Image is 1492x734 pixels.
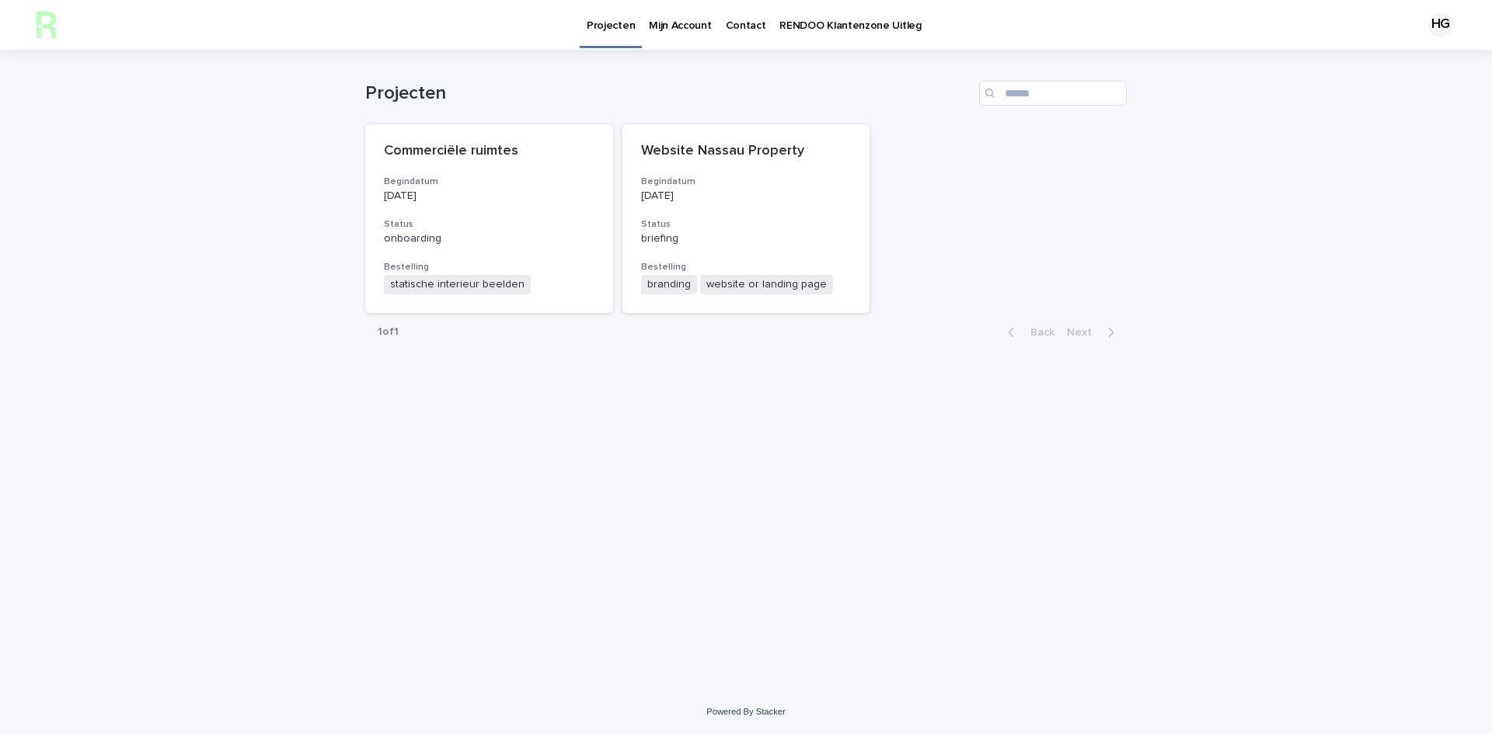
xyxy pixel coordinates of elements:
[384,190,594,203] p: [DATE]
[1061,325,1127,339] button: Next
[365,82,973,105] h1: Projecten
[384,176,594,188] h3: Begindatum
[641,143,852,160] p: Website Nassau Property
[641,190,852,203] p: [DATE]
[979,81,1127,106] input: Search
[706,707,785,716] a: Powered By Stacker
[641,176,852,188] h3: Begindatum
[384,143,594,160] p: Commerciële ruimtes
[641,261,852,273] h3: Bestelling
[641,218,852,231] h3: Status
[384,275,531,294] span: statische interieur beelden
[700,275,833,294] span: website or landing page
[622,124,870,313] a: Website Nassau PropertyBegindatum[DATE]StatusbriefingBestellingbrandingwebsite or landing page
[384,218,594,231] h3: Status
[384,261,594,273] h3: Bestelling
[384,232,594,245] p: onboarding
[365,313,411,351] p: 1 of 1
[641,275,697,294] span: branding
[995,325,1061,339] button: Back
[31,9,62,40] img: h2KIERbZRTK6FourSpbg
[365,124,613,313] a: Commerciële ruimtesBegindatum[DATE]StatusonboardingBestellingstatische interieur beelden
[1428,12,1453,37] div: HG
[1067,327,1101,338] span: Next
[1021,327,1055,338] span: Back
[641,232,852,245] p: briefing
